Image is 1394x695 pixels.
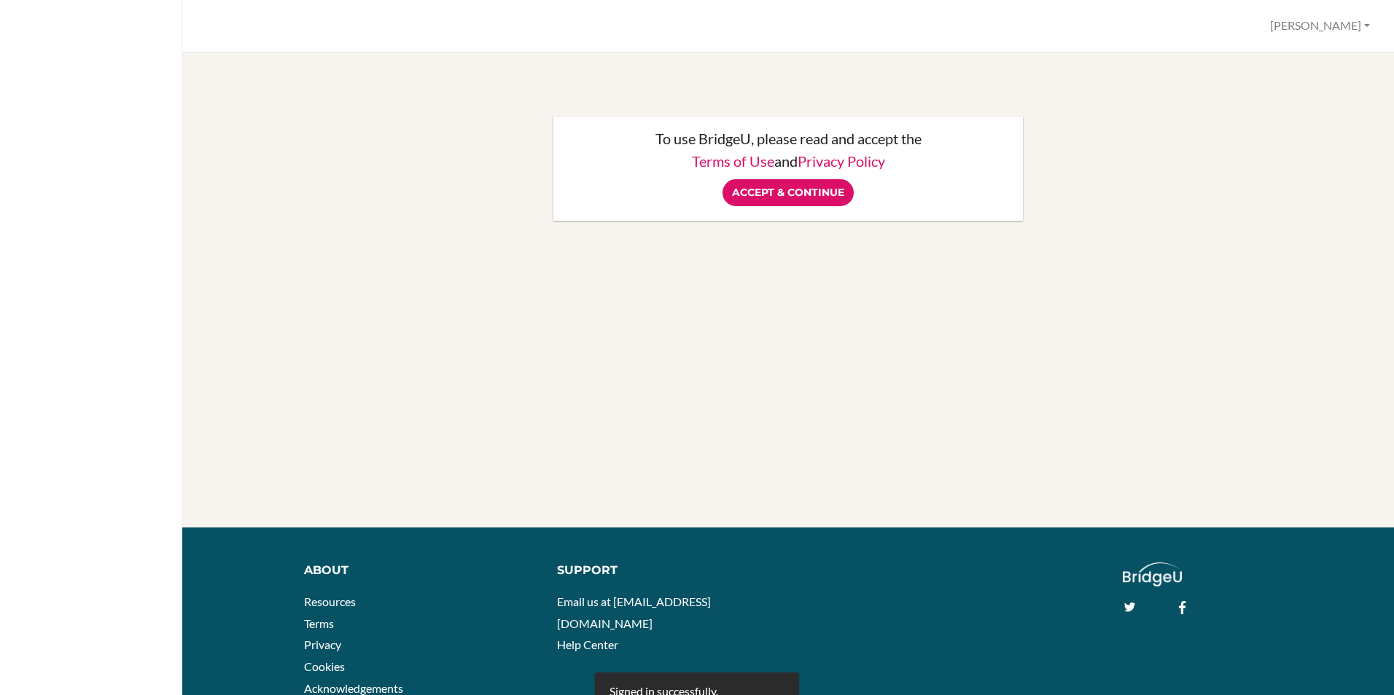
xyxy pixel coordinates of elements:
[798,152,885,170] a: Privacy Policy
[304,637,341,651] a: Privacy
[557,637,618,651] a: Help Center
[568,131,1008,146] p: To use BridgeU, please read and accept the
[1263,12,1377,39] button: [PERSON_NAME]
[557,594,711,630] a: Email us at [EMAIL_ADDRESS][DOMAIN_NAME]
[557,562,775,579] div: Support
[304,562,535,579] div: About
[304,616,334,630] a: Terms
[723,179,854,206] input: Accept & Continue
[692,152,774,170] a: Terms of Use
[304,659,345,673] a: Cookies
[304,594,356,608] a: Resources
[568,154,1008,168] p: and
[1123,562,1182,586] img: logo_white@2x-f4f0deed5e89b7ecb1c2cc34c3e3d731f90f0f143d5ea2071677605dd97b5244.png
